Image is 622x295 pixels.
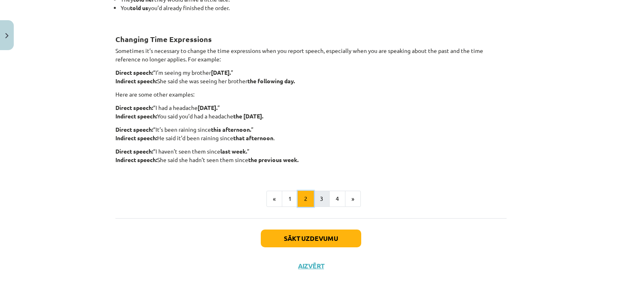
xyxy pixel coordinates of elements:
[329,191,345,207] button: 4
[115,112,157,120] strong: Indirect speech:
[115,69,153,76] strong: Direct speech:
[298,191,314,207] button: 2
[130,4,148,11] strong: told us
[115,34,212,44] strong: Changing Time Expressions
[211,69,231,76] strong: [DATE].
[115,126,153,133] strong: Direct speech:
[261,230,361,247] button: Sākt uzdevumu
[247,77,295,84] strong: the following day.
[248,156,298,163] strong: the previous week.
[115,156,157,163] strong: Indirect speech:
[115,90,507,99] p: Here are some other examples:
[115,147,153,155] strong: Direct speech:
[266,191,282,207] button: «
[282,191,298,207] button: 1
[115,77,157,84] strong: Indirect speech:
[121,4,507,21] li: You you’d already finished the order.
[115,125,507,142] p: “It’s been raining since ” He said it’d been raining since .
[233,112,263,120] strong: the [DATE].
[115,68,507,85] p: “I’m seeing my brother ” She said she was seeing her brother
[115,191,507,207] nav: Page navigation example
[115,103,507,120] p: “I had a headache ” You said you’d had a headache
[115,134,157,141] strong: Indirect speech:
[115,147,507,173] p: “I haven’t seen them since ” She said she hadn’t seen them since
[211,126,251,133] strong: this afternoon.
[313,191,330,207] button: 3
[345,191,361,207] button: »
[115,104,153,111] strong: Direct speech:
[5,33,9,38] img: icon-close-lesson-0947bae3869378f0d4975bcd49f059093ad1ed9edebbc8119c70593378902aed.svg
[220,147,247,155] strong: last week.
[115,46,507,63] p: Sometimes it’s necessary to change the time expressions when you report speech, especially when y...
[233,134,273,141] strong: that afternoon
[198,104,217,111] strong: [DATE].
[296,262,326,270] button: Aizvērt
